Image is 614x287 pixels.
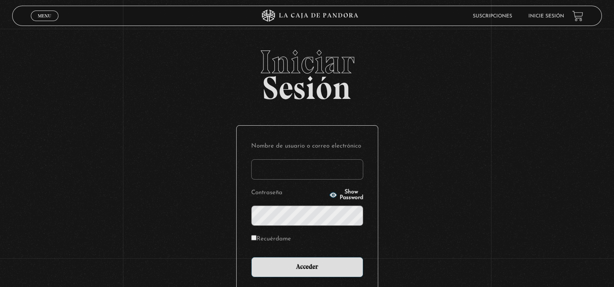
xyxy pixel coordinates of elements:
[38,13,51,18] span: Menu
[12,46,602,78] span: Iniciar
[12,46,602,98] h2: Sesión
[251,257,363,277] input: Acceder
[251,235,256,240] input: Recuérdame
[35,20,54,26] span: Cerrar
[251,187,327,199] label: Contraseña
[528,14,564,19] a: Inicie sesión
[572,11,583,21] a: View your shopping cart
[340,189,363,201] span: Show Password
[329,189,363,201] button: Show Password
[251,140,363,153] label: Nombre de usuario o correo electrónico
[251,233,291,246] label: Recuérdame
[473,14,512,19] a: Suscripciones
